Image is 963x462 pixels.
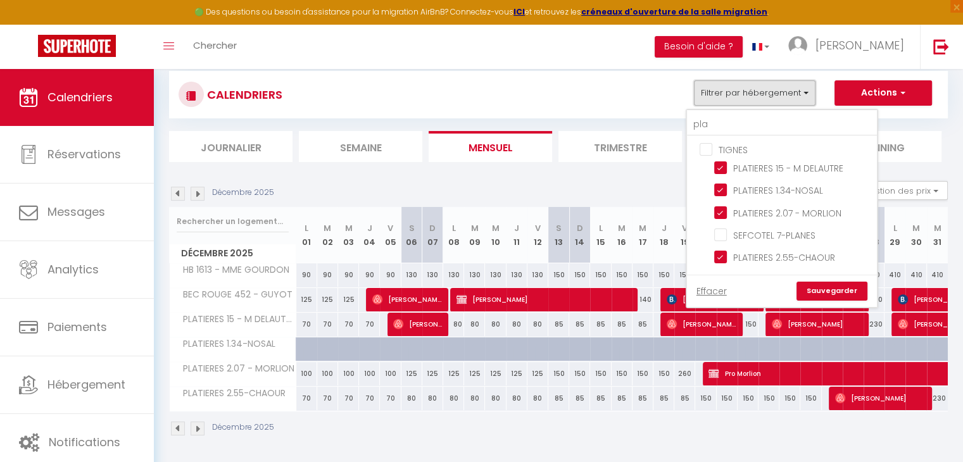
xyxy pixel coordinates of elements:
[464,207,485,263] th: 09
[577,222,583,234] abbr: D
[662,222,667,234] abbr: J
[492,222,500,234] abbr: M
[443,263,464,287] div: 130
[507,313,527,336] div: 80
[429,131,552,162] li: Mensuel
[169,131,293,162] li: Journalier
[633,288,653,311] div: 140
[590,387,611,410] div: 85
[299,131,422,162] li: Semaine
[47,261,99,277] span: Analytics
[172,387,289,401] span: PLATIERES 2.55-CHAOUR
[674,263,695,287] div: 150
[599,222,603,234] abbr: L
[612,362,633,385] div: 150
[367,222,372,234] abbr: J
[695,387,716,410] div: 150
[172,288,296,302] span: BEC ROUGE 452 - GUYOT
[338,207,359,263] th: 03
[422,387,443,410] div: 80
[443,313,464,336] div: 80
[317,313,338,336] div: 70
[317,362,338,385] div: 100
[380,362,401,385] div: 100
[317,207,338,263] th: 02
[618,222,626,234] abbr: M
[633,263,653,287] div: 150
[184,25,246,69] a: Chercher
[296,362,317,385] div: 100
[296,313,317,336] div: 70
[653,387,674,410] div: 85
[733,229,815,242] span: SEFCOTEL 7-PLANES
[401,207,422,263] th: 06
[47,204,105,220] span: Messages
[548,362,569,385] div: 150
[694,80,815,106] button: Filtrer par hébergement
[317,288,338,311] div: 125
[527,313,548,336] div: 80
[674,207,695,263] th: 19
[317,387,338,410] div: 70
[387,222,393,234] abbr: V
[633,313,653,336] div: 85
[612,207,633,263] th: 16
[422,362,443,385] div: 125
[401,362,422,385] div: 125
[738,313,758,336] div: 150
[590,263,611,287] div: 150
[815,37,904,53] span: [PERSON_NAME]
[590,362,611,385] div: 150
[853,181,948,200] button: Gestion des prix
[409,222,415,234] abbr: S
[639,222,646,234] abbr: M
[172,263,293,277] span: HB 1613 - MME GOURDON
[687,113,877,136] input: Rechercher un logement...
[893,222,897,234] abbr: L
[443,362,464,385] div: 125
[359,207,380,263] th: 04
[514,222,519,234] abbr: J
[612,387,633,410] div: 85
[38,35,116,57] img: Super Booking
[717,387,738,410] div: 150
[401,263,422,287] div: 130
[338,288,359,311] div: 125
[612,263,633,287] div: 150
[934,222,941,234] abbr: M
[10,5,48,43] button: Ouvrir le widget de chat LiveChat
[212,421,274,434] p: Décembre 2025
[485,362,506,385] div: 125
[590,313,611,336] div: 85
[452,222,456,234] abbr: L
[696,284,727,298] a: Effacer
[359,313,380,336] div: 70
[380,387,401,410] div: 70
[733,251,835,264] span: PLATIERES 2.55-CHAOUR
[569,387,590,410] div: 85
[172,337,279,351] span: PLATIERES 1.34-NOSAL
[633,362,653,385] div: 150
[296,263,317,287] div: 90
[548,207,569,263] th: 13
[772,312,862,336] span: [PERSON_NAME]
[738,387,758,410] div: 150
[172,313,298,327] span: PLATIERES 15 - M DELAUTRE
[548,313,569,336] div: 85
[558,131,682,162] li: Trimestre
[170,244,296,263] span: Décembre 2025
[674,387,695,410] div: 85
[653,362,674,385] div: 150
[513,6,525,17] a: ICI
[507,207,527,263] th: 11
[193,39,237,52] span: Chercher
[927,263,948,287] div: 410
[507,263,527,287] div: 130
[527,362,548,385] div: 125
[47,89,113,105] span: Calendriers
[633,207,653,263] th: 17
[464,263,485,287] div: 130
[569,263,590,287] div: 150
[177,210,289,233] input: Rechercher un logement...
